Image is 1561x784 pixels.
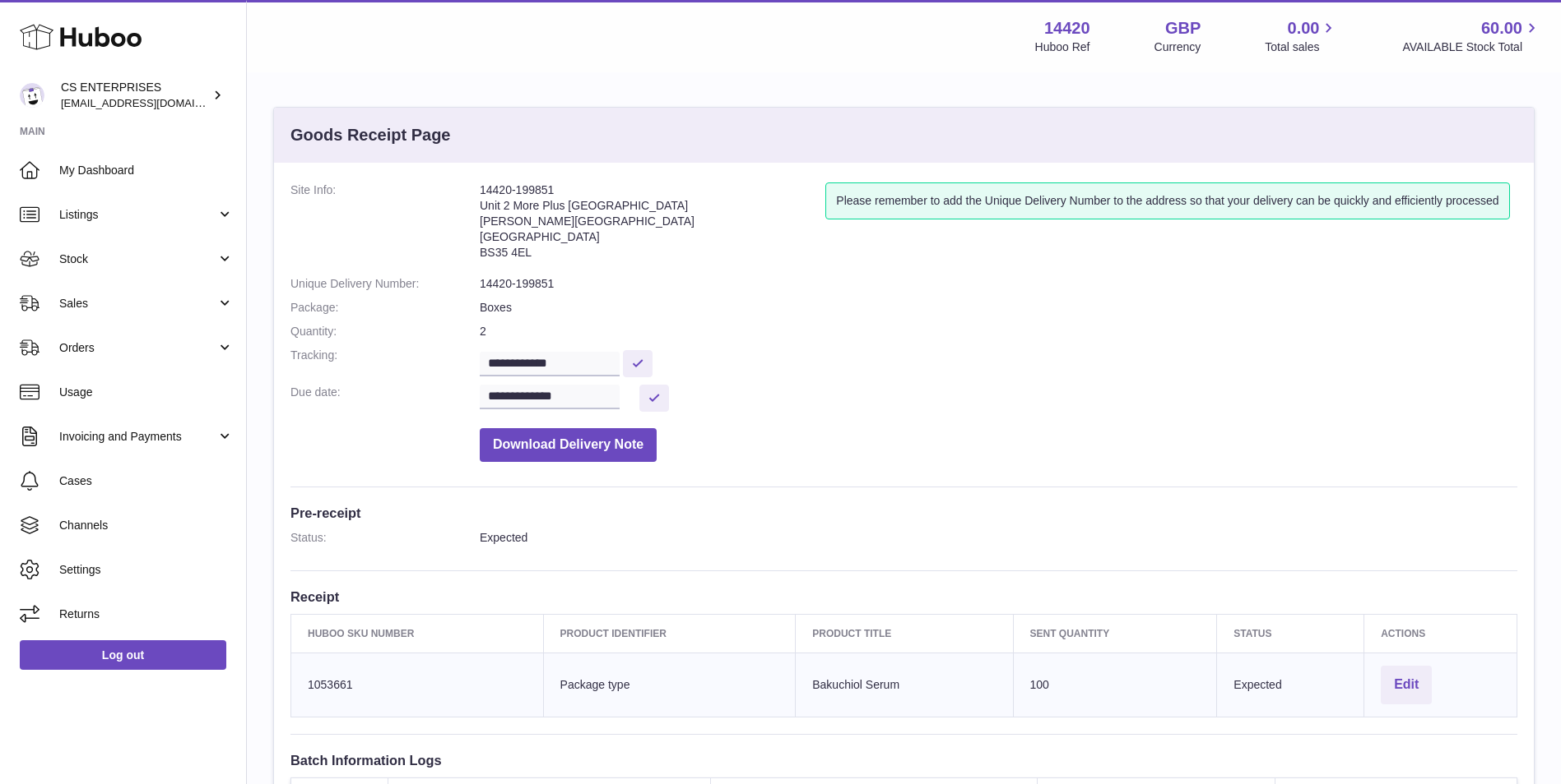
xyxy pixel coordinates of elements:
a: 60.00 AVAILABLE Stock Total [1402,17,1541,55]
dt: Package: [290,300,480,316]
h3: Batch Information Logs [290,751,1517,769]
dt: Status: [290,530,480,546]
dt: Tracking: [290,348,480,376]
div: Please remember to add the Unique Delivery Number to the address so that your delivery can be qui... [825,182,1509,219]
span: AVAILABLE Stock Total [1402,39,1541,55]
span: Settings [59,562,234,578]
span: 60.00 [1481,17,1522,39]
span: Sales [59,296,216,311]
span: Channels [59,518,234,533]
div: Huboo Ref [1035,39,1090,55]
dd: 2 [480,324,1517,339]
button: Download Delivery Note [480,428,657,462]
span: 0.00 [1288,17,1320,39]
td: Package type [543,653,796,717]
h3: Pre-receipt [290,504,1517,522]
dd: Expected [480,530,1517,546]
span: Returns [59,606,234,622]
span: My Dashboard [59,163,234,178]
span: Total sales [1265,39,1338,55]
th: Huboo SKU Number [291,614,544,653]
dt: Due date: [290,385,480,412]
td: 1053661 [291,653,544,717]
td: Bakuchiol Serum [796,653,1013,717]
h3: Goods Receipt Page [290,124,451,146]
span: Stock [59,251,216,267]
dt: Unique Delivery Number: [290,276,480,292]
span: [EMAIL_ADDRESS][DOMAIN_NAME] [61,96,242,109]
strong: GBP [1165,17,1201,39]
dt: Quantity: [290,324,480,339]
td: Expected [1217,653,1364,717]
img: internalAdmin-14420@internal.huboo.com [20,83,44,108]
span: Usage [59,385,234,400]
span: Orders [59,340,216,356]
th: Actions [1364,614,1517,653]
th: Sent Quantity [1013,614,1217,653]
h3: Receipt [290,588,1517,606]
dd: 14420-199851 [480,276,1517,292]
button: Edit [1381,666,1432,704]
span: Cases [59,473,234,489]
dt: Site Info: [290,182,480,268]
th: Product Identifier [543,614,796,653]
span: Listings [59,207,216,223]
dd: Boxes [480,300,1517,316]
th: Product title [796,614,1013,653]
th: Status [1217,614,1364,653]
td: 100 [1013,653,1217,717]
a: 0.00 Total sales [1265,17,1338,55]
a: Log out [20,640,226,670]
div: CS ENTERPRISES [61,80,209,111]
address: 14420-199851 Unit 2 More Plus [GEOGRAPHIC_DATA] [PERSON_NAME][GEOGRAPHIC_DATA] [GEOGRAPHIC_DATA] ... [480,182,825,268]
div: Currency [1154,39,1201,55]
strong: 14420 [1044,17,1090,39]
span: Invoicing and Payments [59,429,216,445]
